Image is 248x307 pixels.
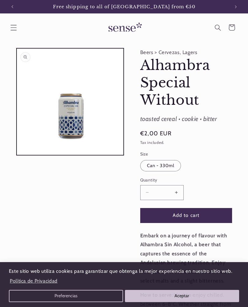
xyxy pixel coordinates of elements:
div: 2 of 2 [19,1,229,13]
img: Sense [101,19,147,36]
button: Aceptar [125,290,239,302]
div: toasted cereal • cookie • bitter [140,114,232,125]
strong: Embark on a journey of flavour with Alhambra Sin Alcohol, a beer that captures the essence of the... [140,232,229,284]
h1: Alhambra Special Without [140,57,232,109]
media-gallery: Gallery Viewer [16,48,124,156]
a: Sense [99,16,149,39]
legend: Size [140,151,149,157]
button: Preferencias [9,290,123,302]
div: Tax included. [140,140,232,146]
span: Este sitio web utiliza cookies para garantizar que obtenga la mejor experiencia en nuestro sitio ... [9,268,232,274]
button: Add to cart [140,208,232,223]
label: Quantity [140,177,232,183]
a: Política de Privacidad (opens in a new tab) [9,276,58,286]
span: €2,00 EUR [140,129,172,138]
span: Free shipping to all of [GEOGRAPHIC_DATA] from €50 [53,4,195,9]
summary: Menu [6,20,21,35]
summary: Search [211,20,225,35]
label: Can - 330ml [140,160,181,172]
div: Announcement [19,1,229,13]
